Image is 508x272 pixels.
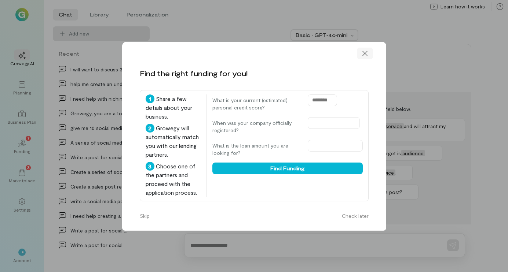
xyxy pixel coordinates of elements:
[337,210,373,222] button: Check later
[146,162,154,171] div: 3
[146,162,200,197] div: Choose one of the partners and proceed with the application process.
[146,124,154,133] div: 2
[212,142,300,157] label: What is the loan amount you are looking for?
[146,94,154,103] div: 1
[212,119,300,134] label: When was your company officially registered?
[140,68,248,78] div: Find the right funding for you!
[212,97,300,111] label: What is your current (estimated) personal credit score?
[135,210,154,222] button: Skip
[212,163,363,174] button: Find Funding
[146,124,200,159] div: Growegy will automatically match you with our lending partners.
[146,94,200,121] div: Share a few details about your business.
